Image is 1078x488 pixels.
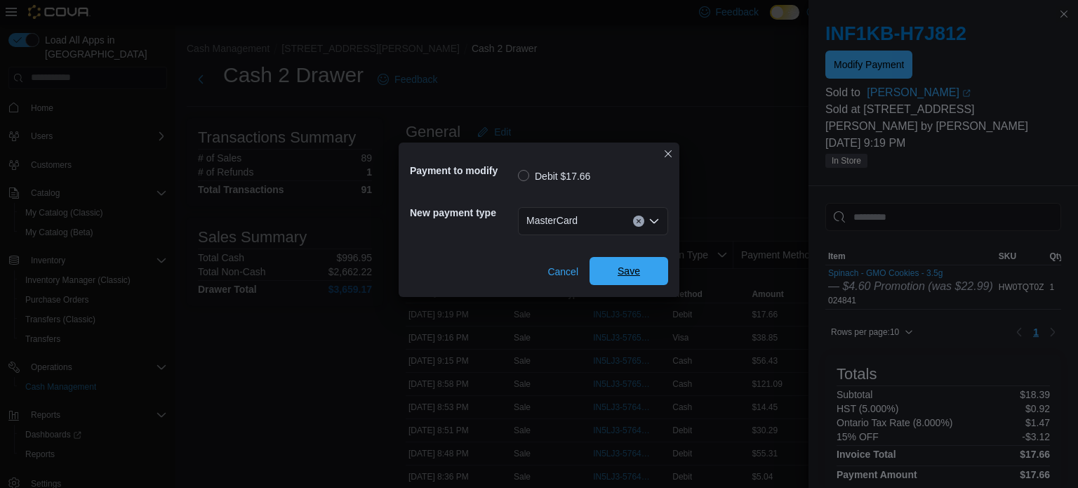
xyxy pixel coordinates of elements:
[590,257,668,285] button: Save
[547,265,578,279] span: Cancel
[518,168,590,185] label: Debit $17.66
[660,145,677,162] button: Closes this modal window
[633,216,644,227] button: Clear input
[410,199,515,227] h5: New payment type
[618,264,640,278] span: Save
[648,216,660,227] button: Open list of options
[410,157,515,185] h5: Payment to modify
[526,212,578,229] span: MasterCard
[542,258,584,286] button: Cancel
[583,213,585,230] input: Accessible screen reader label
